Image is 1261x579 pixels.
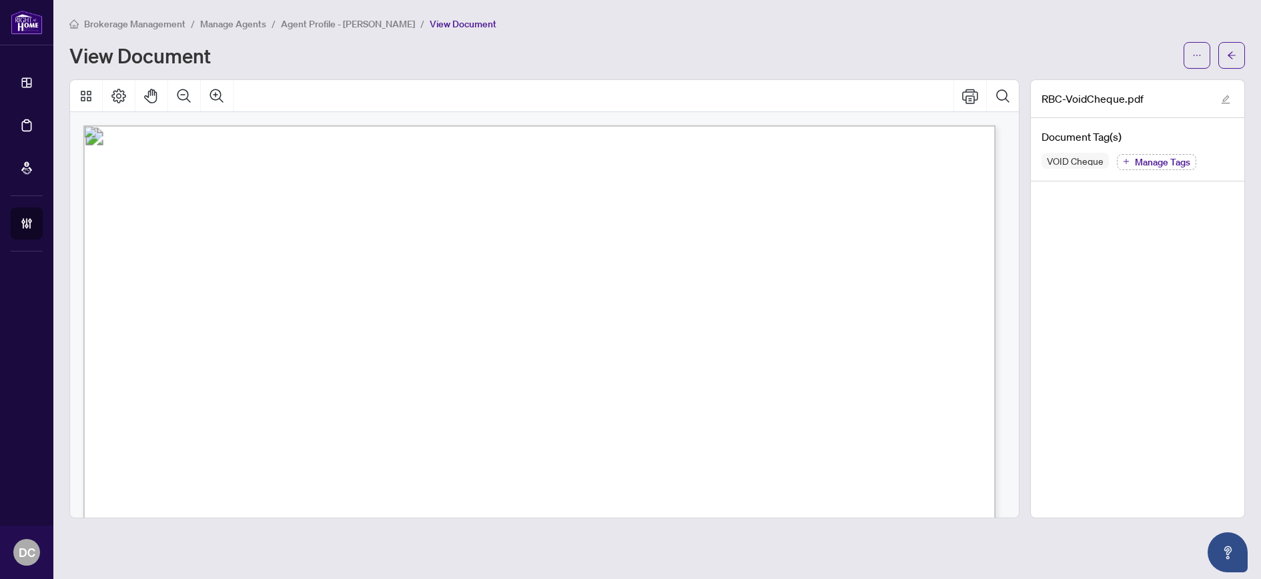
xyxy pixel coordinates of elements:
[69,45,211,66] h1: View Document
[1117,154,1196,170] button: Manage Tags
[1135,157,1190,167] span: Manage Tags
[420,16,424,31] li: /
[200,18,266,30] span: Manage Agents
[1192,51,1202,60] span: ellipsis
[272,16,276,31] li: /
[69,19,79,29] span: home
[19,543,35,562] span: DC
[1041,129,1234,145] h4: Document Tag(s)
[430,18,496,30] span: View Document
[1123,158,1130,165] span: plus
[1227,51,1236,60] span: arrow-left
[281,18,415,30] span: Agent Profile - [PERSON_NAME]
[1041,156,1109,165] span: VOID Cheque
[191,16,195,31] li: /
[11,10,43,35] img: logo
[1221,95,1230,104] span: edit
[1208,532,1248,572] button: Open asap
[84,18,185,30] span: Brokerage Management
[1041,91,1144,107] span: RBC-VoidCheque.pdf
